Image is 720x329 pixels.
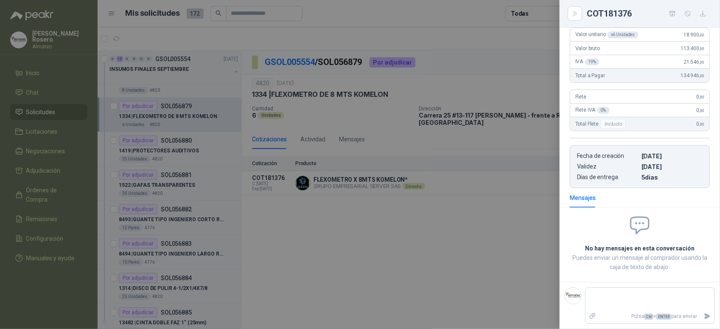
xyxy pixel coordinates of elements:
[681,45,704,51] span: 113.400
[699,73,704,78] span: ,00
[597,107,610,114] div: 0 %
[575,119,628,129] span: Total Flete
[570,253,710,272] p: Puedes enviar un mensaje al comprador usando la caja de texto de abajo.
[600,309,701,324] p: Pulsa + para enviar
[600,119,626,129] div: Incluido
[575,31,639,38] span: Valor unitario
[697,94,704,100] span: 0
[684,59,704,65] span: 21.546
[684,32,704,38] span: 18.900
[577,152,638,160] p: Fecha de creación
[585,59,600,65] div: 19 %
[575,94,586,100] span: Flete
[644,314,653,320] span: Ctrl
[587,7,710,20] div: COT181376
[575,59,600,65] span: IVA
[656,314,671,320] span: ENTER
[575,107,610,114] span: Flete IVA
[699,95,704,99] span: ,00
[570,8,580,19] button: Close
[699,60,704,65] span: ,00
[565,288,581,304] img: Company Logo
[586,309,600,324] label: Adjuntar archivos
[697,107,704,113] span: 0
[681,73,704,79] span: 134.946
[608,31,639,38] div: x 6 Unidades
[577,174,638,181] p: Días de entrega
[699,46,704,51] span: ,00
[570,193,596,202] div: Mensajes
[575,45,600,51] span: Valor bruto
[577,163,638,170] p: Validez
[642,163,703,170] p: [DATE]
[642,174,703,181] p: 5 dias
[699,108,704,113] span: ,00
[642,152,703,160] p: [DATE]
[575,73,605,79] span: Total a Pagar
[699,33,704,37] span: ,00
[697,121,704,127] span: 0
[700,309,714,324] button: Enviar
[699,122,704,127] span: ,00
[570,244,710,253] h2: No hay mensajes en esta conversación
